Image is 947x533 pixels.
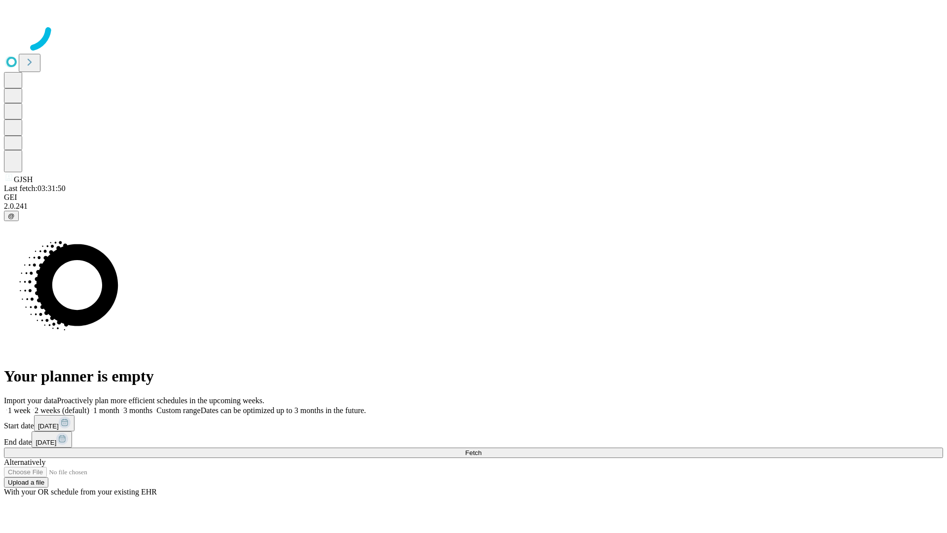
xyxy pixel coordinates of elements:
[4,211,19,221] button: @
[35,406,89,415] span: 2 weeks (default)
[4,367,943,385] h1: Your planner is empty
[4,184,66,192] span: Last fetch: 03:31:50
[4,448,943,458] button: Fetch
[465,449,481,457] span: Fetch
[4,488,157,496] span: With your OR schedule from your existing EHR
[4,477,48,488] button: Upload a file
[38,422,59,430] span: [DATE]
[36,439,56,446] span: [DATE]
[156,406,200,415] span: Custom range
[8,212,15,220] span: @
[32,431,72,448] button: [DATE]
[4,415,943,431] div: Start date
[34,415,74,431] button: [DATE]
[4,202,943,211] div: 2.0.241
[4,396,57,405] span: Import your data
[4,431,943,448] div: End date
[93,406,119,415] span: 1 month
[123,406,152,415] span: 3 months
[14,175,33,184] span: GJSH
[201,406,366,415] span: Dates can be optimized up to 3 months in the future.
[8,406,31,415] span: 1 week
[4,458,45,466] span: Alternatively
[4,193,943,202] div: GEI
[57,396,264,405] span: Proactively plan more efficient schedules in the upcoming weeks.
